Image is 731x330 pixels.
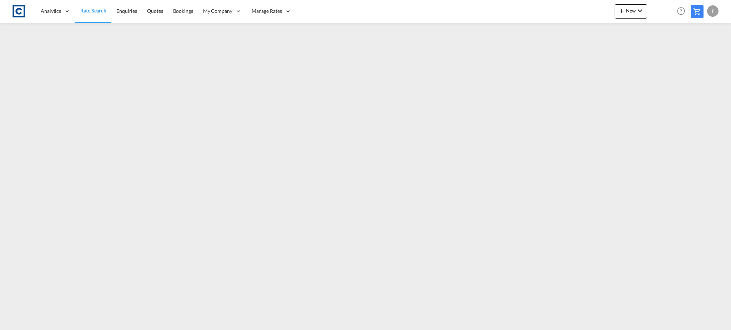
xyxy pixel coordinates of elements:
div: F [707,5,719,17]
span: Enquiries [116,8,137,14]
span: Quotes [147,8,163,14]
md-icon: icon-plus 400-fg [617,6,626,15]
md-icon: icon-chevron-down [636,6,644,15]
img: 1fdb9190129311efbfaf67cbb4249bed.jpeg [11,3,27,19]
span: New [617,8,644,14]
button: icon-plus 400-fgNewicon-chevron-down [615,4,647,19]
span: Analytics [41,7,61,15]
span: Manage Rates [252,7,282,15]
span: My Company [203,7,232,15]
span: Bookings [173,8,193,14]
div: Help [675,5,691,18]
span: Rate Search [80,7,106,14]
span: Help [675,5,687,17]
